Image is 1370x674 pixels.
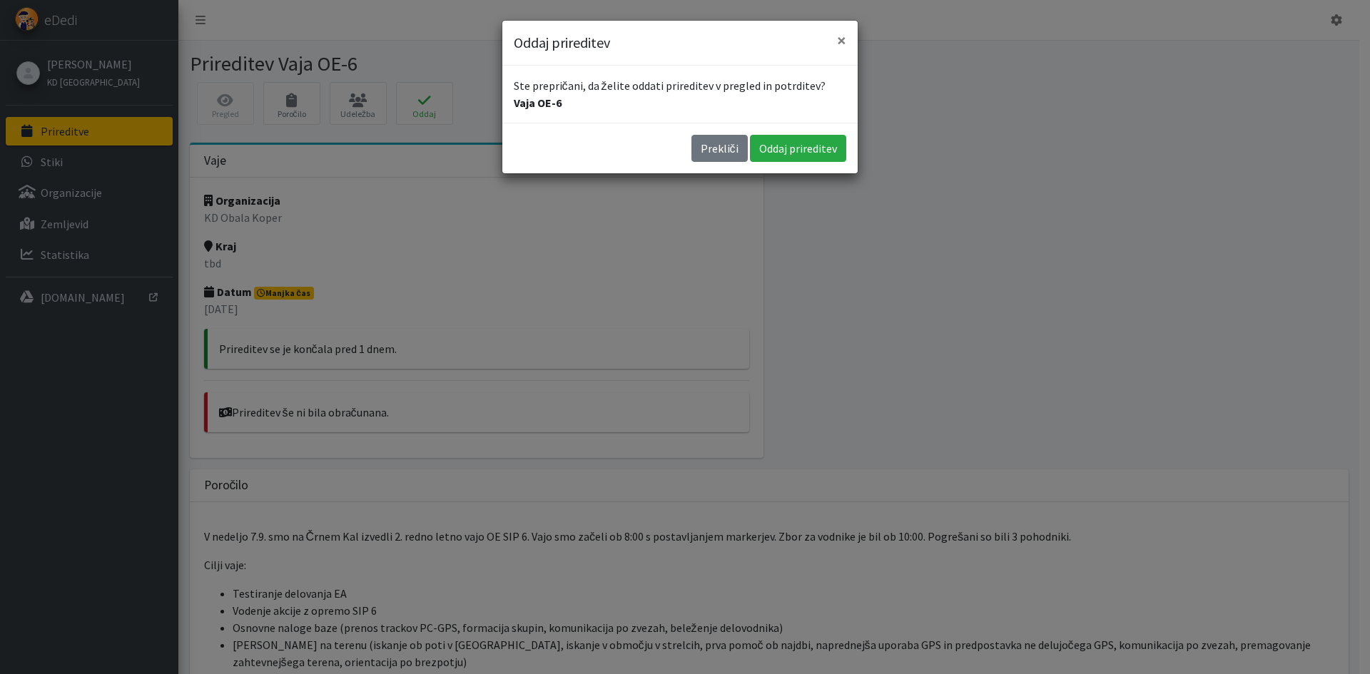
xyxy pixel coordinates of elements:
[750,135,846,162] button: Oddaj prireditev
[502,66,858,123] div: Ste prepričani, da želite oddati prireditev v pregled in potrditev?
[691,135,748,162] button: Prekliči
[514,32,610,53] h5: Oddaj prireditev
[826,21,858,61] button: Close
[514,96,562,110] strong: Vaja OE-6
[837,29,846,51] span: ×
